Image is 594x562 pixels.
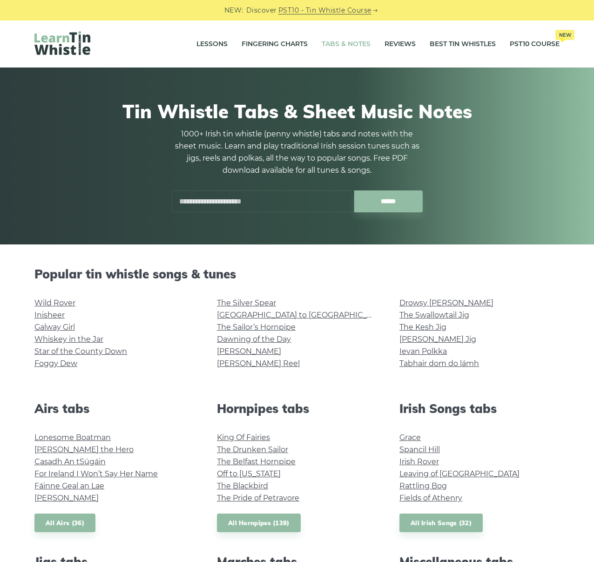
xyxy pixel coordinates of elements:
[217,311,389,319] a: [GEOGRAPHIC_DATA] to [GEOGRAPHIC_DATA]
[217,359,300,368] a: [PERSON_NAME] Reel
[34,445,134,454] a: [PERSON_NAME] the Hero
[399,347,447,356] a: Ievan Polkka
[322,33,371,56] a: Tabs & Notes
[217,335,291,344] a: Dawning of the Day
[217,433,270,442] a: King Of Fairies
[399,514,483,533] a: All Irish Songs (32)
[217,514,301,533] a: All Hornpipes (139)
[399,359,479,368] a: Tabhair dom do lámh
[217,323,296,332] a: The Sailor’s Hornpipe
[399,311,469,319] a: The Swallowtail Jig
[399,433,421,442] a: Grace
[34,298,75,307] a: Wild Rover
[34,401,195,416] h2: Airs tabs
[34,323,75,332] a: Galway Girl
[217,445,288,454] a: The Drunken Sailor
[34,457,106,466] a: Casadh An tSúgáin
[34,311,65,319] a: Inisheer
[34,267,560,281] h2: Popular tin whistle songs & tunes
[217,347,281,356] a: [PERSON_NAME]
[171,128,423,176] p: 1000+ Irish tin whistle (penny whistle) tabs and notes with the sheet music. Learn and play tradi...
[399,323,446,332] a: The Kesh Jig
[34,494,99,502] a: [PERSON_NAME]
[399,298,493,307] a: Drowsy [PERSON_NAME]
[217,401,377,416] h2: Hornpipes tabs
[34,335,103,344] a: Whiskey in the Jar
[217,481,268,490] a: The Blackbird
[399,335,476,344] a: [PERSON_NAME] Jig
[510,33,560,56] a: PST10 CourseNew
[34,514,95,533] a: All Airs (36)
[399,481,447,490] a: Rattling Bog
[34,481,104,490] a: Fáinne Geal an Lae
[399,469,520,478] a: Leaving of [GEOGRAPHIC_DATA]
[217,298,276,307] a: The Silver Spear
[217,469,281,478] a: Off to [US_STATE]
[34,347,127,356] a: Star of the County Down
[34,433,111,442] a: Lonesome Boatman
[34,100,560,122] h1: Tin Whistle Tabs & Sheet Music Notes
[242,33,308,56] a: Fingering Charts
[399,494,462,502] a: Fields of Athenry
[217,457,296,466] a: The Belfast Hornpipe
[34,31,90,55] img: LearnTinWhistle.com
[34,469,158,478] a: For Ireland I Won’t Say Her Name
[34,359,77,368] a: Foggy Dew
[430,33,496,56] a: Best Tin Whistles
[399,401,560,416] h2: Irish Songs tabs
[385,33,416,56] a: Reviews
[399,457,439,466] a: Irish Rover
[217,494,299,502] a: The Pride of Petravore
[555,30,574,40] span: New
[196,33,228,56] a: Lessons
[399,445,440,454] a: Spancil Hill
